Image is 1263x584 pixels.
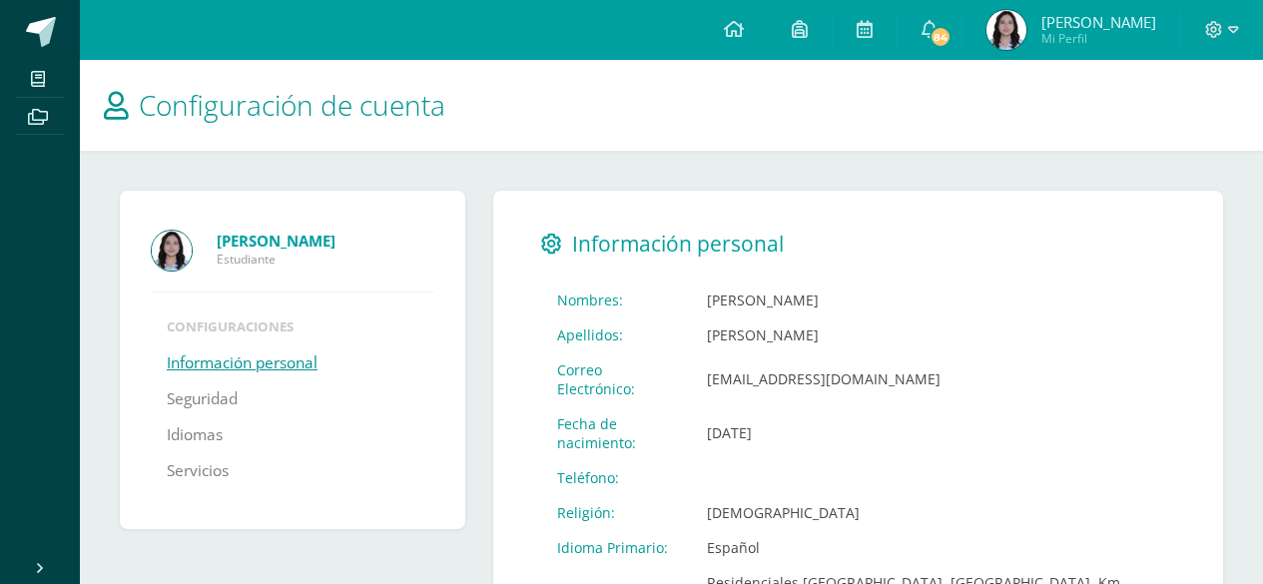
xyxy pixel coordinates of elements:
[691,406,1175,460] td: [DATE]
[541,530,691,565] td: Idioma Primario:
[217,251,433,268] span: Estudiante
[691,283,1175,317] td: [PERSON_NAME]
[1041,12,1156,32] span: [PERSON_NAME]
[691,495,1175,530] td: [DEMOGRAPHIC_DATA]
[572,230,784,258] span: Información personal
[541,317,691,352] td: Apellidos:
[139,86,445,124] span: Configuración de cuenta
[986,10,1026,50] img: 01ed410f02c96c65dc1582bb8cdc892c.png
[541,460,691,495] td: Teléfono:
[217,231,335,251] strong: [PERSON_NAME]
[541,406,691,460] td: Fecha de nacimiento:
[541,352,691,406] td: Correo Electrónico:
[691,530,1175,565] td: Español
[691,352,1175,406] td: [EMAIL_ADDRESS][DOMAIN_NAME]
[930,26,951,48] span: 84
[167,453,229,489] a: Servicios
[541,495,691,530] td: Religión:
[1041,30,1156,47] span: Mi Perfil
[541,283,691,317] td: Nombres:
[167,345,317,381] a: Información personal
[217,231,433,251] a: [PERSON_NAME]
[152,231,192,271] img: Profile picture of Alejandra Sarai Morales Ochoa
[167,317,418,335] li: Configuraciones
[691,317,1175,352] td: [PERSON_NAME]
[167,381,238,417] a: Seguridad
[167,417,223,453] a: Idiomas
